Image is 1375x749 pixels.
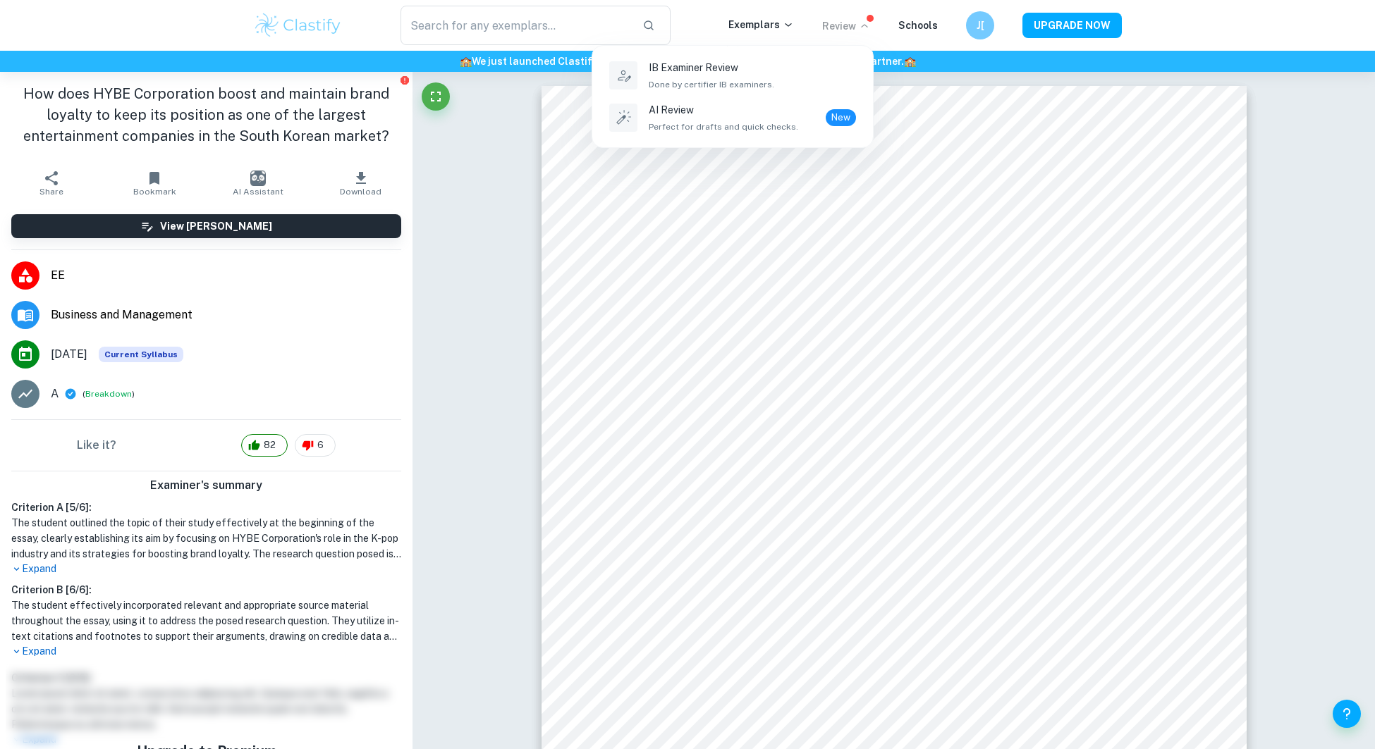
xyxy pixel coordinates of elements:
span: Done by certifier IB examiners. [649,78,774,91]
p: IB Examiner Review [649,60,774,75]
a: IB Examiner ReviewDone by certifier IB examiners. [606,57,859,94]
a: AI ReviewPerfect for drafts and quick checks.New [606,99,859,136]
span: New [826,111,856,125]
p: AI Review [649,102,798,118]
span: Perfect for drafts and quick checks. [649,120,798,133]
